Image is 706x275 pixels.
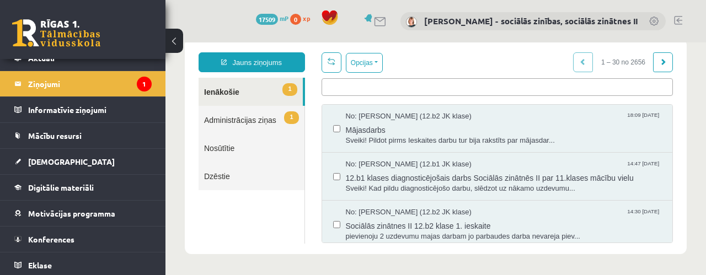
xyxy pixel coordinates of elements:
span: 14:47 [DATE] [462,117,496,125]
button: Opcijas [180,10,217,30]
span: Digitālie materiāli [28,182,94,192]
span: Motivācijas programma [28,208,115,218]
a: [PERSON_NAME] - sociālās zinības, sociālās zinātnes II [424,15,638,26]
span: Mācību resursi [28,131,82,141]
a: Rīgas 1. Tālmācības vidusskola [12,19,100,47]
a: 0 xp [290,14,315,23]
span: No: [PERSON_NAME] (12.b1 JK klase) [180,117,306,127]
span: Sveiki! Pildot pirms Ieskaites darbu tur bija rakstīts par mājasdar... [180,93,496,104]
span: 17509 [256,14,278,25]
a: Dzēstie [33,120,139,148]
span: 18:09 [DATE] [462,69,496,77]
a: Digitālie materiāli [14,175,152,200]
a: 17509 mP [256,14,288,23]
a: Mācību resursi [14,123,152,148]
span: Eklase [28,260,52,270]
legend: Ziņojumi [28,71,152,96]
span: mP [280,14,288,23]
a: Informatīvie ziņojumi [14,97,152,122]
legend: Informatīvie ziņojumi [28,97,152,122]
a: 1Administrācijas ziņas [33,63,139,91]
img: Anita Jozus - sociālās zinības, sociālās zinātnes II [406,17,417,28]
span: Konferences [28,234,74,244]
a: [DEMOGRAPHIC_DATA] [14,149,152,174]
span: 14:30 [DATE] [462,165,496,173]
span: Mājasdarbs [180,79,496,93]
span: Sveiki! Kad pildu diagnosticējošo darbu, slēdzot uz nākamo uzdevumu... [180,141,496,152]
a: Nosūtītie [33,91,139,120]
a: Konferences [14,227,152,252]
span: No: [PERSON_NAME] (12.b2 JK klase) [180,165,306,175]
a: Motivācijas programma [14,201,152,226]
i: 1 [137,77,152,91]
span: 12.b1 klases diagnosticējošais darbs Sociālās zinātnēs II par 11.klases mācību vielu [180,127,496,141]
a: No: [PERSON_NAME] (12.b2 JK klase) 18:09 [DATE] Mājasdarbs Sveiki! Pildot pirms Ieskaites darbu t... [180,69,496,103]
a: Ziņojumi1 [14,71,152,96]
span: No: [PERSON_NAME] (12.b2 JK klase) [180,69,306,79]
span: xp [303,14,310,23]
span: 1 [117,41,131,53]
span: Sociālās zinātnes II 12.b2 klase 1. ieskaite [180,175,496,189]
span: 1 [119,69,133,82]
a: No: [PERSON_NAME] (12.b1 JK klase) 14:47 [DATE] 12.b1 klases diagnosticējošais darbs Sociālās zin... [180,117,496,151]
span: 1 – 30 no 2656 [427,10,488,30]
span: [DEMOGRAPHIC_DATA] [28,157,115,166]
span: pievienoju 2 uzdevumu majas darbam jo parbaudes darba nevareja piev... [180,189,496,199]
a: No: [PERSON_NAME] (12.b2 JK klase) 14:30 [DATE] Sociālās zinātnes II 12.b2 klase 1. ieskaite piev... [180,165,496,199]
a: 1Ienākošie [33,35,137,63]
a: Jauns ziņojums [33,10,140,30]
span: 0 [290,14,301,25]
